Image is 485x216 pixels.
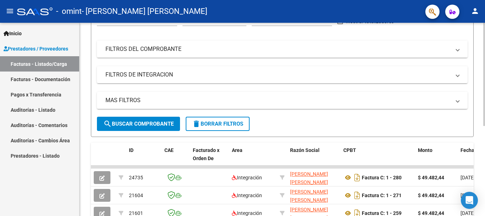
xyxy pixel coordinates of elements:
mat-panel-title: FILTROS DEL COMPROBANTE [105,45,451,53]
datatable-header-cell: ID [126,143,162,174]
span: - omint [56,4,82,19]
div: 27372579019 [290,170,338,185]
span: Inicio [4,30,22,37]
span: CPBT [343,147,356,153]
span: - [PERSON_NAME] [PERSON_NAME] [82,4,207,19]
datatable-header-cell: Area [229,143,277,174]
span: Facturado x Orden De [193,147,219,161]
span: ID [129,147,133,153]
span: [PERSON_NAME] [PERSON_NAME] [290,189,328,203]
span: Area [232,147,243,153]
button: Buscar Comprobante [97,117,180,131]
mat-icon: delete [192,120,201,128]
span: 21601 [129,210,143,216]
span: 21604 [129,193,143,198]
strong: $ 49.482,44 [418,193,444,198]
datatable-header-cell: CPBT [340,143,415,174]
div: 27372579019 [290,188,338,203]
span: Monto [418,147,432,153]
span: [DATE] [461,175,475,180]
span: Integración [232,175,262,180]
mat-panel-title: FILTROS DE INTEGRACION [105,71,451,79]
span: CAE [164,147,174,153]
button: Borrar Filtros [186,117,250,131]
datatable-header-cell: CAE [162,143,190,174]
mat-icon: menu [6,7,14,15]
i: Descargar documento [353,190,362,201]
span: Razón Social [290,147,320,153]
i: Descargar documento [353,172,362,183]
span: Todos [252,18,265,24]
mat-expansion-panel-header: MAS FILTROS [97,92,468,109]
span: [PERSON_NAME] [PERSON_NAME] [290,171,328,185]
datatable-header-cell: Razón Social [287,143,340,174]
strong: Factura C: 1 - 271 [362,193,402,198]
span: [DATE] [461,193,475,198]
strong: $ 49.482,44 [418,210,444,216]
mat-panel-title: MAS FILTROS [105,96,451,104]
span: Prestadores / Proveedores [4,45,68,53]
mat-icon: search [103,120,112,128]
mat-icon: person [471,7,479,15]
span: Integración [232,210,262,216]
span: 24735 [129,175,143,180]
datatable-header-cell: Facturado x Orden De [190,143,229,174]
span: Buscar Comprobante [103,121,174,127]
datatable-header-cell: Monto [415,143,458,174]
span: Integración [232,193,262,198]
mat-expansion-panel-header: FILTROS DEL COMPROBANTE [97,41,468,58]
strong: $ 49.482,44 [418,175,444,180]
div: Open Intercom Messenger [461,192,478,209]
span: Borrar Filtros [192,121,243,127]
mat-expansion-panel-header: FILTROS DE INTEGRACION [97,66,468,83]
strong: Factura C: 1 - 259 [362,210,402,216]
strong: Factura C: 1 - 280 [362,175,402,180]
span: [DATE] [461,210,475,216]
